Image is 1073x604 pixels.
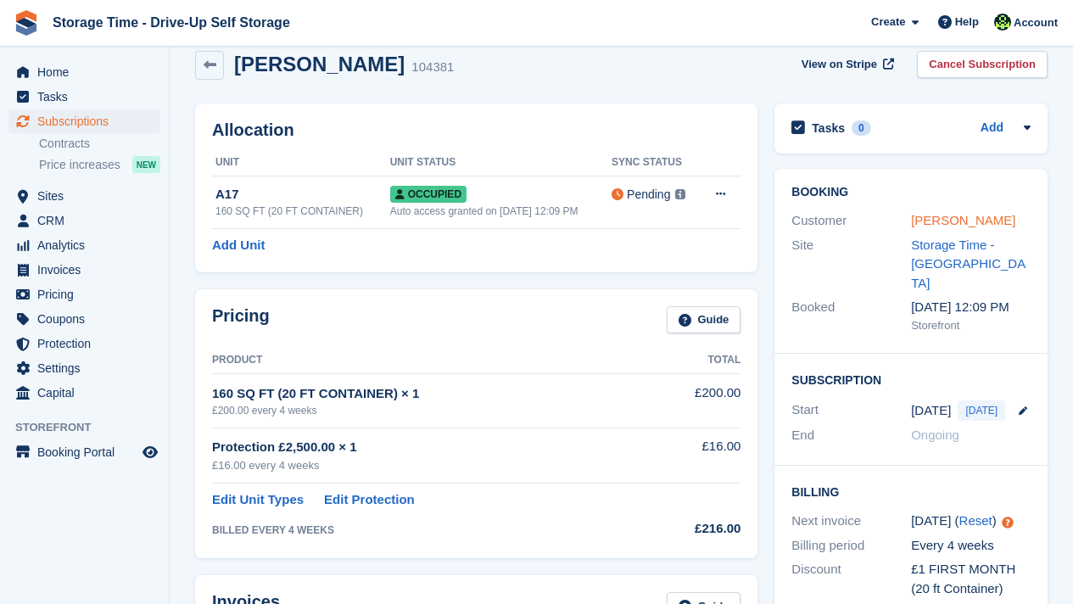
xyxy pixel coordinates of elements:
a: menu [8,60,160,84]
span: Sites [37,184,139,208]
h2: Subscription [791,371,1031,388]
div: Protection £2,500.00 × 1 [212,438,645,457]
a: menu [8,233,160,257]
h2: [PERSON_NAME] [234,53,405,75]
h2: Tasks [812,120,845,136]
div: Auto access granted on [DATE] 12:09 PM [390,204,612,219]
div: End [791,426,911,445]
a: menu [8,381,160,405]
th: Unit [212,149,390,176]
a: menu [8,85,160,109]
a: Storage Time - Drive-Up Self Storage [46,8,297,36]
div: £16.00 every 4 weeks [212,457,645,474]
span: CRM [37,209,139,232]
span: Protection [37,332,139,355]
a: Preview store [140,442,160,462]
a: menu [8,109,160,133]
div: Every 4 weeks [911,536,1031,556]
a: Edit Protection [324,490,415,510]
a: menu [8,209,160,232]
span: Help [955,14,979,31]
span: Subscriptions [37,109,139,133]
div: £1 FIRST MONTH (20 ft Container) [911,560,1031,598]
a: Add [981,119,1003,138]
img: stora-icon-8386f47178a22dfd0bd8f6a31ec36ba5ce8667c1dd55bd0f319d3a0aa187defe.svg [14,10,39,36]
span: Coupons [37,307,139,331]
div: Booked [791,298,911,333]
time: 2025-08-29 00:00:00 UTC [911,401,951,421]
span: Pricing [37,282,139,306]
span: Settings [37,356,139,380]
h2: Pricing [212,306,270,334]
span: Create [871,14,905,31]
div: Site [791,236,911,294]
div: [DATE] ( ) [911,512,1031,531]
span: Tasks [37,85,139,109]
div: [DATE] 12:09 PM [911,298,1031,317]
div: £200.00 every 4 weeks [212,403,645,418]
div: 160 SQ FT (20 FT CONTAINER) × 1 [212,384,645,404]
th: Product [212,347,645,374]
div: 104381 [411,58,454,77]
h2: Billing [791,483,1031,500]
span: Home [37,60,139,84]
span: Storefront [15,419,169,436]
a: menu [8,307,160,331]
span: Ongoing [911,428,959,442]
a: menu [8,184,160,208]
a: Add Unit [212,236,265,255]
div: Start [791,400,911,421]
a: Guide [667,306,741,334]
td: £16.00 [645,428,740,483]
td: £200.00 [645,374,740,428]
div: Pending [627,186,670,204]
th: Total [645,347,740,374]
span: Occupied [390,186,467,203]
a: menu [8,332,160,355]
span: Invoices [37,258,139,282]
a: Contracts [39,136,160,152]
img: icon-info-grey-7440780725fd019a000dd9b08b2336e03edf1995a4989e88bcd33f0948082b44.svg [675,189,685,199]
div: Tooltip anchor [1000,515,1015,530]
a: Edit Unit Types [212,490,304,510]
div: BILLED EVERY 4 WEEKS [212,523,645,538]
div: 160 SQ FT (20 FT CONTAINER) [215,204,390,219]
a: menu [8,356,160,380]
a: Cancel Subscription [917,51,1048,79]
div: NEW [132,156,160,173]
span: Analytics [37,233,139,257]
div: Discount [791,560,911,598]
span: [DATE] [958,400,1005,421]
div: Billing period [791,536,911,556]
div: £216.00 [645,519,740,539]
a: menu [8,440,160,464]
a: menu [8,258,160,282]
a: View on Stripe [795,51,897,79]
img: Laaibah Sarwar [994,14,1011,31]
th: Unit Status [390,149,612,176]
span: Price increases [39,157,120,173]
div: 0 [852,120,871,136]
th: Sync Status [612,149,699,176]
span: Capital [37,381,139,405]
h2: Allocation [212,120,740,140]
div: Next invoice [791,512,911,531]
span: Account [1014,14,1058,31]
a: Storage Time - [GEOGRAPHIC_DATA] [911,238,1025,290]
h2: Booking [791,186,1031,199]
a: menu [8,282,160,306]
div: Storefront [911,317,1031,334]
a: [PERSON_NAME] [911,213,1015,227]
a: Price increases NEW [39,155,160,174]
div: Customer [791,211,911,231]
a: Reset [959,513,992,528]
span: View on Stripe [802,56,877,73]
span: Booking Portal [37,440,139,464]
div: A17 [215,185,390,204]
